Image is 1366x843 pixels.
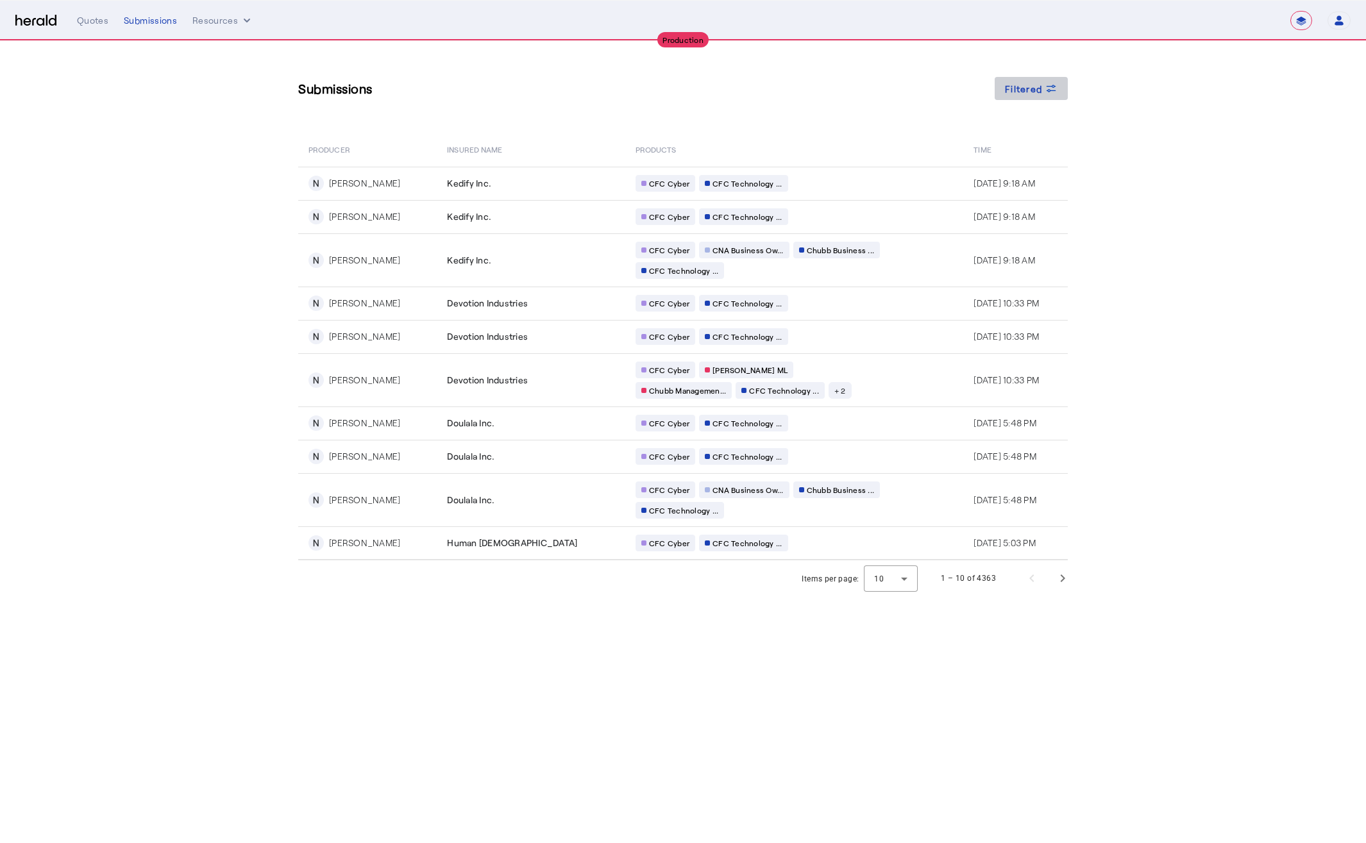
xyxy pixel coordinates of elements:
[974,417,1036,428] span: [DATE] 5:48 PM
[713,538,782,548] span: CFC Technology ...
[329,177,400,190] div: [PERSON_NAME]
[649,451,689,462] span: CFC Cyber
[447,254,491,267] span: Kedify Inc.
[447,374,528,387] span: Devotion Industries
[308,296,324,311] div: N
[329,330,400,343] div: [PERSON_NAME]
[329,537,400,549] div: [PERSON_NAME]
[749,385,819,396] span: CFC Technology ...
[974,331,1039,342] span: [DATE] 10:33 PM
[447,210,491,223] span: Kedify Inc.
[308,415,324,431] div: N
[713,245,784,255] span: CNA Business Ow...
[298,79,373,97] h3: Submissions
[308,329,324,344] div: N
[974,255,1035,265] span: [DATE] 9:18 AM
[713,331,782,342] span: CFC Technology ...
[657,32,709,47] div: Production
[329,417,400,430] div: [PERSON_NAME]
[649,178,689,188] span: CFC Cyber
[713,298,782,308] span: CFC Technology ...
[713,485,784,495] span: CNA Business Ow...
[974,374,1039,385] span: [DATE] 10:33 PM
[649,331,689,342] span: CFC Cyber
[713,178,782,188] span: CFC Technology ...
[447,177,491,190] span: Kedify Inc.
[308,535,324,551] div: N
[308,372,324,388] div: N
[298,131,1068,560] table: Table view of all submissions by your platform
[807,245,875,255] span: Chubb Business ...
[834,385,846,396] span: + 2
[649,538,689,548] span: CFC Cyber
[713,451,782,462] span: CFC Technology ...
[447,142,502,155] span: Insured Name
[308,492,324,508] div: N
[974,451,1036,462] span: [DATE] 5:48 PM
[974,537,1036,548] span: [DATE] 5:03 PM
[713,212,782,222] span: CFC Technology ...
[15,15,56,27] img: Herald Logo
[649,245,689,255] span: CFC Cyber
[308,253,324,268] div: N
[649,212,689,222] span: CFC Cyber
[649,265,719,276] span: CFC Technology ...
[447,330,528,343] span: Devotion Industries
[1005,82,1042,96] span: Filtered
[329,210,400,223] div: [PERSON_NAME]
[713,418,782,428] span: CFC Technology ...
[308,176,324,191] div: N
[807,485,875,495] span: Chubb Business ...
[447,417,494,430] span: Doulala Inc.
[974,494,1036,505] span: [DATE] 5:48 PM
[308,449,324,464] div: N
[447,450,494,463] span: Doulala Inc.
[447,297,528,310] span: Devotion Industries
[649,365,689,375] span: CFC Cyber
[995,77,1068,100] button: Filtered
[713,365,788,375] span: [PERSON_NAME] ML
[329,450,400,463] div: [PERSON_NAME]
[802,572,859,585] div: Items per page:
[124,14,177,27] div: Submissions
[649,298,689,308] span: CFC Cyber
[974,178,1035,188] span: [DATE] 9:18 AM
[329,254,400,267] div: [PERSON_NAME]
[329,494,400,506] div: [PERSON_NAME]
[974,211,1035,222] span: [DATE] 9:18 AM
[447,494,494,506] span: Doulala Inc.
[329,374,400,387] div: [PERSON_NAME]
[649,418,689,428] span: CFC Cyber
[447,537,577,549] span: Human [DEMOGRAPHIC_DATA]
[974,297,1039,308] span: [DATE] 10:33 PM
[649,505,719,515] span: CFC Technology ...
[649,385,727,396] span: Chubb Managemen...
[329,297,400,310] div: [PERSON_NAME]
[941,572,996,585] div: 1 – 10 of 4363
[649,485,689,495] span: CFC Cyber
[192,14,253,27] button: Resources dropdown menu
[77,14,108,27] div: Quotes
[974,142,991,155] span: Time
[1047,563,1078,594] button: Next page
[308,142,350,155] span: PRODUCER
[308,209,324,224] div: N
[636,142,677,155] span: PRODUCTS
